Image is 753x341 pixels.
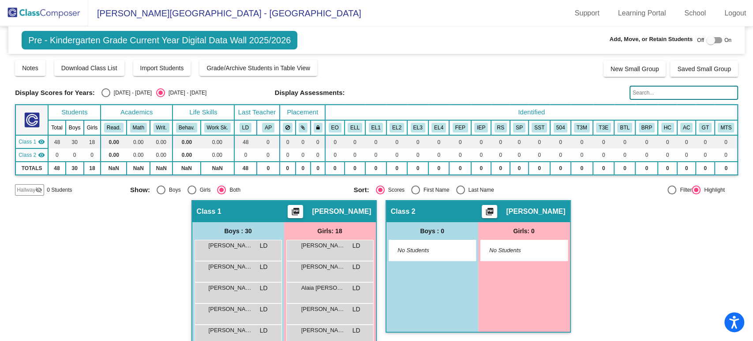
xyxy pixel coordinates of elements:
span: On [724,36,731,44]
td: NaN [127,162,150,175]
td: 0 [386,162,408,175]
td: 0 [510,148,528,162]
th: Students [48,105,101,120]
button: 504 [554,123,568,133]
th: ELPAC Overall Level 4- Well Developed [428,120,450,135]
td: 0.00 [101,148,127,162]
button: Notes [15,60,45,76]
td: 0 [407,162,428,175]
span: LD [352,284,360,293]
td: 0 [280,135,296,148]
td: 0 [491,162,510,175]
td: 0 [386,148,408,162]
button: EL2 [390,123,404,133]
mat-icon: visibility_off [35,186,42,193]
td: 0 [550,148,570,162]
div: Last Name [465,186,494,194]
td: 0 [449,162,471,175]
span: [PERSON_NAME] [209,305,253,314]
td: 0 [280,162,296,175]
th: English Language Learner [345,120,366,135]
td: 48 [48,135,66,148]
td: 0 [449,135,471,148]
td: 48 [234,135,257,148]
td: NaN [172,162,201,175]
td: 0 [257,162,280,175]
td: 0 [428,162,450,175]
td: 0 [593,135,614,148]
button: EL3 [411,123,425,133]
button: Read. [104,123,124,133]
td: 0.00 [150,148,172,162]
button: Work Sk. [204,123,231,133]
td: 30 [66,162,84,175]
span: Notes [22,64,38,72]
span: LD [260,305,268,314]
td: 0 [325,148,344,162]
button: EO [329,123,341,133]
td: 0.00 [172,148,201,162]
td: 0 [593,148,614,162]
button: New Small Group [603,61,666,77]
td: 0 [658,148,677,162]
span: Grade/Archive Students in Table View [206,64,310,72]
span: Pre - Kindergarten Grade Current Year Digital Data Wall 2025/2026 [22,31,297,49]
td: 0 [365,148,386,162]
th: Placement [280,105,325,120]
td: 48 [48,162,66,175]
th: MTSS Referral [715,120,738,135]
th: Keep away students [280,120,296,135]
a: Learning Portal [611,6,673,20]
td: TOTALS [15,162,48,175]
span: [PERSON_NAME] [301,326,345,335]
td: NaN [101,162,127,175]
th: Speech [510,120,528,135]
span: Class 2 [391,207,416,216]
td: 0.00 [127,135,150,148]
span: Class 2 [19,151,36,159]
div: [DATE] - [DATE] [110,89,152,97]
td: 0 [614,148,635,162]
td: 0 [715,162,738,175]
button: EL4 [431,123,446,133]
div: Highlight [701,186,725,194]
div: Boys [165,186,181,194]
th: Fluent English Proficient [449,120,471,135]
button: GT [699,123,711,133]
td: 0 [491,148,510,162]
th: Health Concerns [658,120,677,135]
span: Saved Small Group [677,65,731,72]
button: SP [513,123,525,133]
th: Individualized Education Plan [471,120,491,135]
td: 0 [345,162,366,175]
td: 0 [296,148,311,162]
th: Keep with students [296,120,311,135]
th: Life Skills [172,105,234,120]
td: 0 [48,148,66,162]
span: Display Assessments: [275,89,345,97]
td: 0 [296,135,311,148]
td: 0 [550,162,570,175]
span: LD [352,305,360,314]
div: First Name [420,186,450,194]
span: [PERSON_NAME] [506,207,565,216]
td: NaN [201,162,234,175]
button: EL1 [369,123,383,133]
button: Writ. [154,123,169,133]
td: 0 [491,135,510,148]
span: [PERSON_NAME] [PERSON_NAME] [301,262,345,271]
div: [DATE] - [DATE] [165,89,206,97]
td: 0 [658,162,677,175]
span: LD [352,241,360,250]
div: Boys : 30 [192,222,284,240]
td: 0 [614,135,635,148]
mat-radio-group: Select an option [101,88,206,97]
th: Attendance Concerns [677,120,696,135]
th: Gifted and Talented [696,120,715,135]
td: 18 [84,135,101,148]
th: Resource [491,120,510,135]
td: 0 [311,135,325,148]
span: No Students [397,246,453,255]
a: Support [568,6,607,20]
td: 0 [471,135,491,148]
